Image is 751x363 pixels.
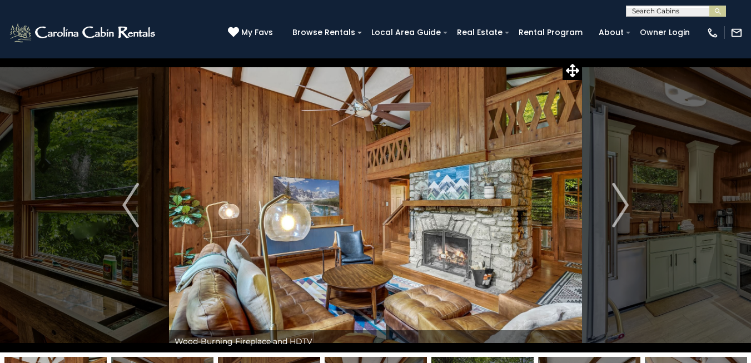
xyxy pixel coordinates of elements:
[707,27,719,39] img: phone-regular-white.png
[593,24,629,41] a: About
[451,24,508,41] a: Real Estate
[634,24,695,41] a: Owner Login
[612,183,629,227] img: arrow
[169,330,582,352] div: Wood-Burning Fireplace and HDTV
[92,58,169,352] button: Previous
[582,58,659,352] button: Next
[241,27,273,38] span: My Favs
[730,27,743,39] img: mail-regular-white.png
[366,24,446,41] a: Local Area Guide
[287,24,361,41] a: Browse Rentals
[122,183,139,227] img: arrow
[8,22,158,44] img: White-1-2.png
[513,24,588,41] a: Rental Program
[228,27,276,39] a: My Favs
